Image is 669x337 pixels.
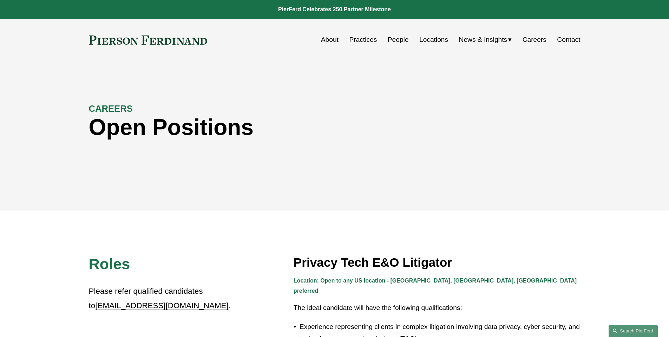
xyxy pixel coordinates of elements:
[294,255,581,270] h3: Privacy Tech E&O Litigator
[459,34,507,46] span: News & Insights
[321,33,339,46] a: About
[557,33,580,46] a: Contact
[294,278,578,294] strong: Location: Open to any US location - [GEOGRAPHIC_DATA], [GEOGRAPHIC_DATA], [GEOGRAPHIC_DATA] prefe...
[89,115,458,140] h1: Open Positions
[89,255,130,272] span: Roles
[95,301,228,310] a: [EMAIL_ADDRESS][DOMAIN_NAME]
[89,104,133,114] strong: CAREERS
[388,33,409,46] a: People
[294,302,581,314] p: The ideal candidate will have the following qualifications:
[459,33,512,46] a: folder dropdown
[523,33,546,46] a: Careers
[419,33,448,46] a: Locations
[349,33,377,46] a: Practices
[89,284,232,313] p: Please refer qualified candidates to .
[609,325,658,337] a: Search this site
